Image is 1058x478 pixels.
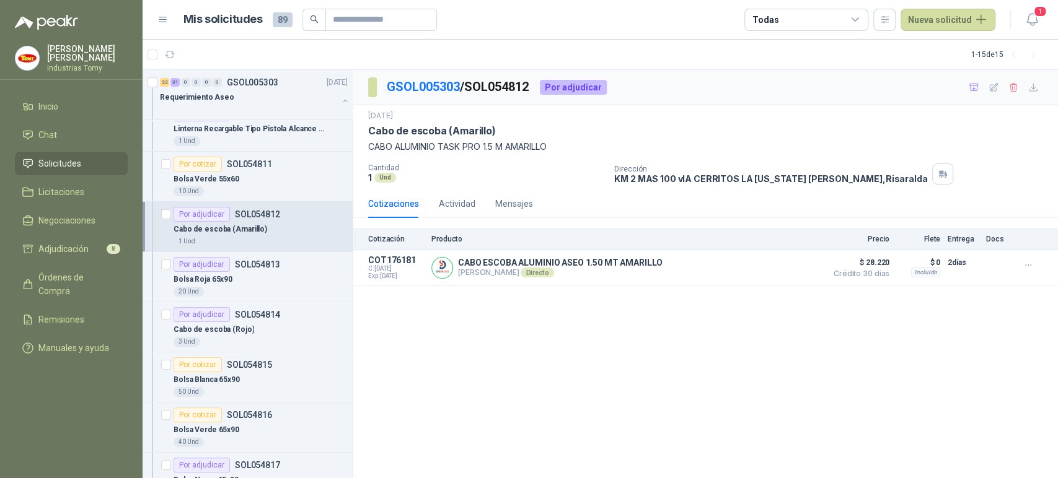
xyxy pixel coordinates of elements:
[47,64,128,72] p: Industrias Tomy
[15,46,39,70] img: Company Logo
[1033,6,1047,17] span: 1
[235,260,280,269] p: SOL054813
[174,186,204,196] div: 10 Und
[183,11,263,28] h1: Mis solicitudes
[431,235,820,243] p: Producto
[143,202,353,252] a: Por adjudicarSOL054812Cabo de escoba (Amarillo)1 Und
[897,235,940,243] p: Flete
[368,265,424,272] span: C: [DATE]
[174,307,230,322] div: Por adjudicar
[327,77,348,89] p: [DATE]
[174,374,240,386] p: Bolsa Blanca 65x90
[387,77,530,97] p: / SOL054812
[15,123,128,147] a: Chat
[15,15,78,30] img: Logo peakr
[143,152,353,202] a: Por cotizarSOL054811Bolsa Verde 55x6010 Und
[174,136,200,146] div: 1 Und
[174,287,204,297] div: 20 Und
[521,267,553,277] div: Directo
[368,140,1043,154] p: CABO ALUMINIO TASK PRO 1.5 M AMARILLO
[143,402,353,453] a: Por cotizarSOL054816Bolsa Verde 65x9040 Und
[174,123,328,135] p: Linterna Recargable Tipo Pistola Alcance 100M Vta - LUZ FRIA
[948,235,979,243] p: Entrega
[38,271,116,298] span: Órdenes de Compra
[227,411,272,419] p: SOL054816
[192,78,201,87] div: 0
[439,197,475,211] div: Actividad
[368,110,393,122] p: [DATE]
[15,209,128,232] a: Negociaciones
[213,78,222,87] div: 0
[160,78,169,87] div: 22
[174,157,222,172] div: Por cotizar
[143,252,353,302] a: Por adjudicarSOL054813Bolsa Roja 65x9020 Und
[368,235,424,243] p: Cotización
[15,336,128,360] a: Manuales y ayuda
[174,324,254,336] p: Cabo de escoba (Rojo)
[387,79,460,94] a: GSOL005303
[15,266,128,303] a: Órdenes de Compra
[235,310,280,319] p: SOL054814
[227,360,272,369] p: SOL054815
[47,45,128,62] p: [PERSON_NAME] [PERSON_NAME]
[540,80,607,95] div: Por adjudicar
[143,352,353,402] a: Por cotizarSOL054815Bolsa Blanca 65x9050 Und
[38,157,81,170] span: Solicitudes
[310,15,319,24] span: search
[273,12,293,27] span: 89
[368,172,372,183] p: 1
[107,244,120,254] span: 8
[374,173,396,183] div: Und
[15,95,128,118] a: Inicio
[15,308,128,331] a: Remisiones
[202,78,211,87] div: 0
[174,237,200,246] div: 1 Und
[901,9,995,31] button: Nueva solicitud
[614,173,927,184] p: KM 2 MAS 100 vIA CERRITOS LA [US_STATE] [PERSON_NAME] , Risaralda
[160,75,350,115] a: 22 31 0 0 0 0 GSOL005303[DATE] Requerimiento Aseo
[181,78,190,87] div: 0
[174,458,230,472] div: Por adjudicar
[235,210,280,219] p: SOL054812
[948,255,979,270] p: 2 días
[227,78,278,87] p: GSOL005303
[986,235,1011,243] p: Docs
[174,424,239,436] p: Bolsa Verde 65x90
[174,224,267,235] p: Cabo de escoba (Amarillo)
[458,258,663,267] p: CABO ESCOBA ALUMINIO ASEO 1.50 MT AMARILLO
[38,100,58,113] span: Inicio
[458,267,663,277] p: [PERSON_NAME]
[897,255,940,270] p: $ 0
[614,165,927,173] p: Dirección
[160,92,234,103] p: Requerimiento Aseo
[38,128,57,142] span: Chat
[432,258,452,278] img: Company Logo
[143,102,353,152] a: Por adjudicarSOL054810Linterna Recargable Tipo Pistola Alcance 100M Vta - LUZ FRIA1 Und
[15,237,128,261] a: Adjudicación8
[174,387,204,397] div: 50 Und
[38,341,109,355] span: Manuales y ayuda
[174,437,204,447] div: 40 Und
[227,160,272,168] p: SOL054811
[174,257,230,272] div: Por adjudicar
[174,407,222,422] div: Por cotizar
[38,185,84,199] span: Licitaciones
[368,197,419,211] div: Cotizaciones
[368,124,496,137] p: Cabo de escoba (Amarillo)
[235,461,280,469] p: SOL054817
[15,152,128,175] a: Solicitudes
[15,180,128,204] a: Licitaciones
[827,255,889,270] span: $ 28.220
[827,235,889,243] p: Precio
[170,78,180,87] div: 31
[368,163,604,172] p: Cantidad
[911,267,940,277] div: Incluido
[38,242,89,256] span: Adjudicación
[38,313,84,326] span: Remisiones
[495,197,533,211] div: Mensajes
[143,302,353,352] a: Por adjudicarSOL054814Cabo de escoba (Rojo)3 Und
[174,274,232,285] p: Bolsa Roja 65x90
[1021,9,1043,31] button: 1
[174,173,239,185] p: Bolsa Verde 55x60
[368,255,424,265] p: COT176181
